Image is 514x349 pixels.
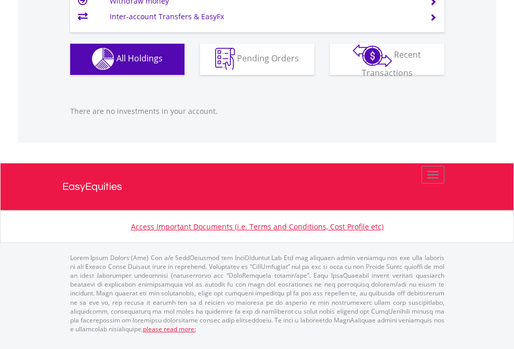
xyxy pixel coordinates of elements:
button: Pending Orders [200,44,314,75]
span: Pending Orders [237,53,299,64]
td: Inter-account Transfers & EasyFx [110,9,417,24]
img: pending_instructions-wht.png [215,48,235,70]
a: Access Important Documents (i.e. Terms and Conditions, Cost Profile etc) [131,222,384,231]
img: transactions-zar-wht.png [353,44,392,67]
p: Lorem Ipsum Dolors (Ame) Con a/e SeddOeiusmod tem InciDiduntut Lab Etd mag aliquaen admin veniamq... [70,253,444,333]
span: Recent Transactions [362,49,421,79]
p: There are no investments in your account. [70,106,444,117]
a: please read more: [143,325,196,333]
a: EasyEquities [62,163,452,210]
img: holdings-wht.png [92,48,114,70]
span: All Holdings [116,53,163,64]
button: All Holdings [70,44,184,75]
button: Recent Transactions [330,44,444,75]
